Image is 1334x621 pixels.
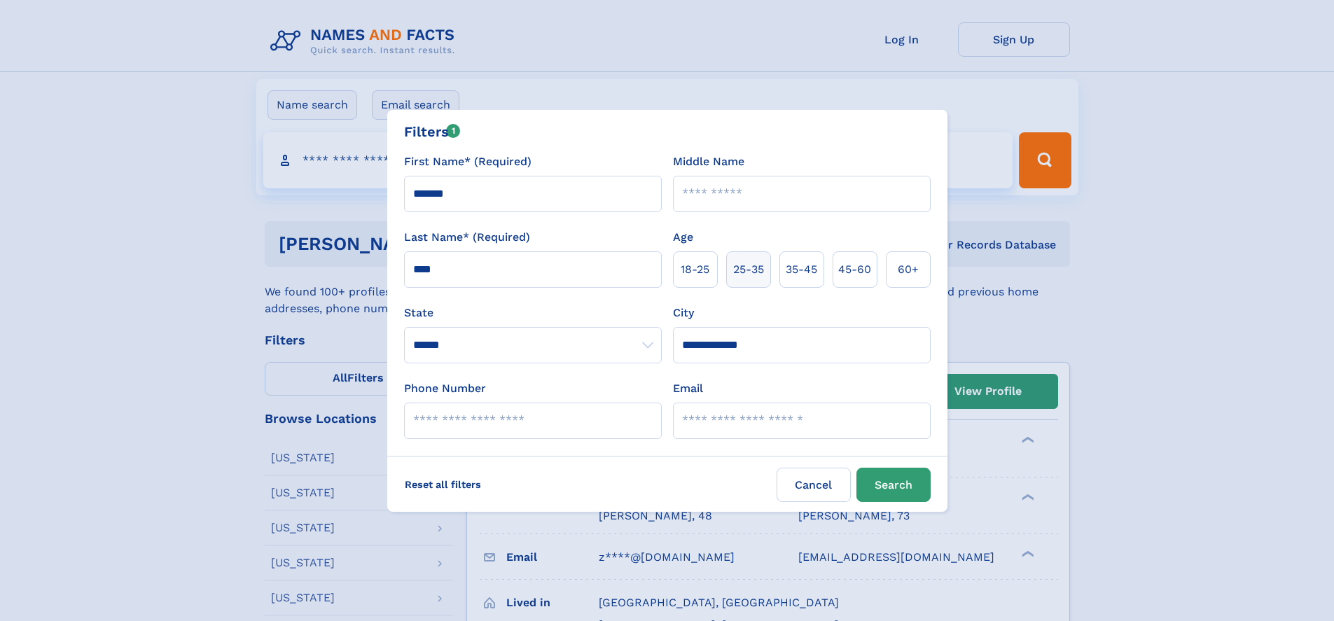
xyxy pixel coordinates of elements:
label: State [404,305,662,321]
span: 18‑25 [681,261,709,278]
span: 45‑60 [838,261,871,278]
label: Age [673,229,693,246]
span: 35‑45 [786,261,817,278]
span: 25‑35 [733,261,764,278]
label: Middle Name [673,153,744,170]
label: Cancel [777,468,851,502]
label: Phone Number [404,380,486,397]
div: Filters [404,121,461,142]
label: Email [673,380,703,397]
span: 60+ [898,261,919,278]
label: Last Name* (Required) [404,229,530,246]
label: First Name* (Required) [404,153,531,170]
button: Search [856,468,931,502]
label: Reset all filters [396,468,490,501]
label: City [673,305,694,321]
